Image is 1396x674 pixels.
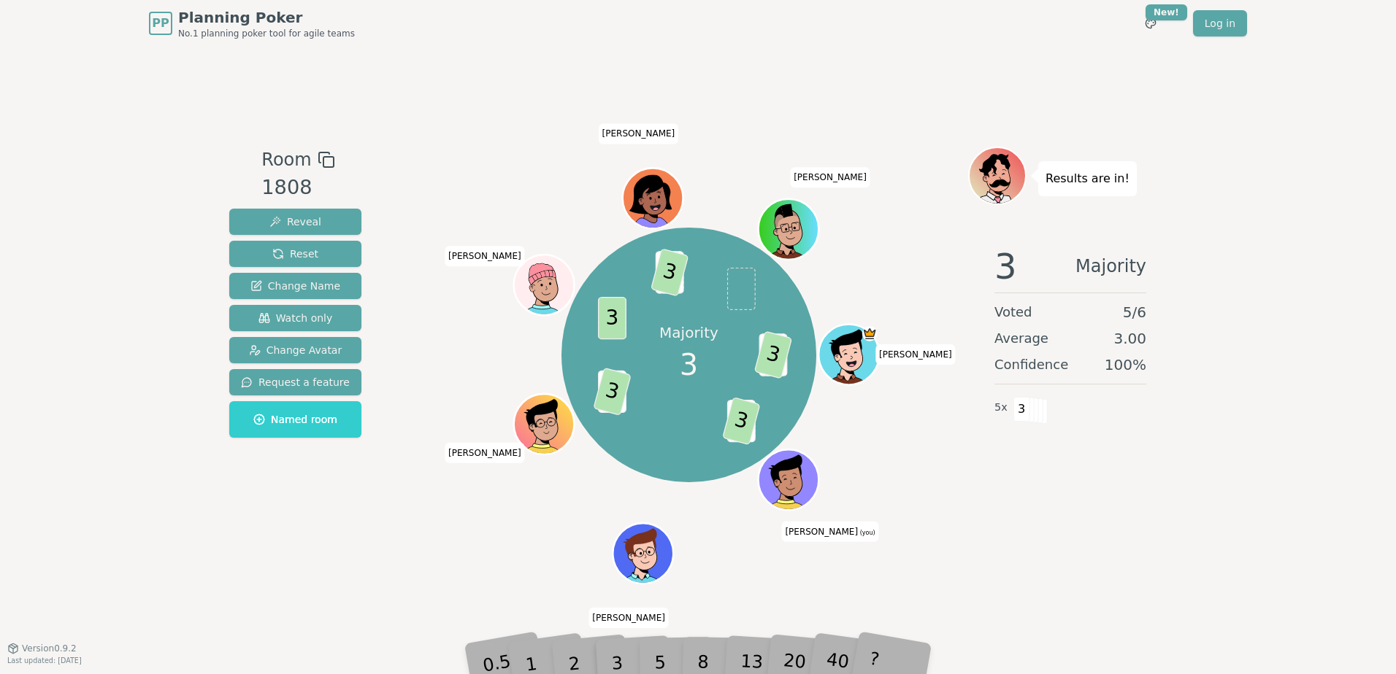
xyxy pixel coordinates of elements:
[229,369,361,395] button: Request a feature
[7,656,82,665] span: Last updated: [DATE]
[862,326,878,341] span: Derek is the host
[261,173,334,203] div: 1808
[1013,397,1030,422] span: 3
[152,15,169,32] span: PP
[790,168,870,188] span: Click to change your name
[229,273,361,299] button: Change Name
[588,608,669,628] span: Click to change your name
[994,249,1017,284] span: 3
[445,247,525,267] span: Click to change your name
[178,7,355,28] span: Planning Poker
[1105,355,1146,375] span: 100 %
[7,643,77,654] button: Version0.9.2
[858,530,875,536] span: (you)
[229,241,361,267] button: Reset
[651,248,689,296] span: 3
[269,214,321,229] span: Reveal
[594,367,632,415] span: 3
[994,355,1068,375] span: Confidence
[249,343,342,357] span: Change Avatar
[258,311,333,325] span: Watch only
[994,328,1048,349] span: Average
[272,247,318,261] span: Reset
[250,279,340,293] span: Change Name
[445,443,525,463] span: Click to change your name
[761,452,818,508] button: Click to change your avatar
[1113,328,1146,349] span: 3.00
[599,297,627,339] span: 3
[229,209,361,235] button: Reveal
[149,7,355,39] a: PPPlanning PokerNo.1 planning poker tool for agile teams
[229,401,361,438] button: Named room
[781,522,878,542] span: Click to change your name
[722,397,761,445] span: 3
[1075,249,1146,284] span: Majority
[680,343,698,387] span: 3
[261,147,311,173] span: Room
[1046,168,1130,189] p: Results are in!
[229,337,361,363] button: Change Avatar
[1138,10,1164,36] button: New!
[994,302,1032,322] span: Voted
[1146,4,1187,20] div: New!
[659,322,718,343] p: Majority
[875,344,956,365] span: Click to change your name
[1193,10,1247,36] a: Log in
[599,124,679,144] span: Click to change your name
[178,28,355,39] span: No.1 planning poker tool for agile teams
[229,305,361,331] button: Watch only
[754,330,793,379] span: 3
[253,412,337,427] span: Named room
[1123,302,1146,322] span: 5 / 6
[22,643,77,654] span: Version 0.9.2
[994,400,1008,416] span: 5 x
[241,375,350,390] span: Request a feature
